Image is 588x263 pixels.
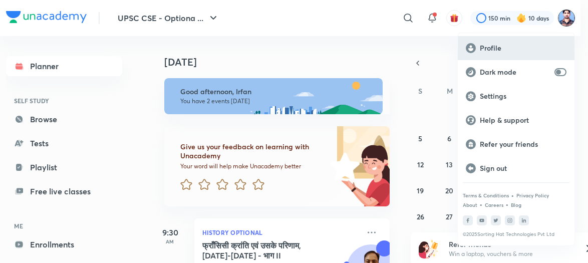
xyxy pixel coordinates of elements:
[511,191,514,200] div: •
[516,192,549,198] a: Privacy Policy
[480,68,550,77] p: Dark mode
[463,192,509,198] a: Terms & Conditions
[480,164,566,173] p: Sign out
[458,132,574,156] a: Refer your friends
[511,202,521,208] a: Blog
[480,116,566,125] p: Help & support
[458,84,574,108] a: Settings
[480,44,566,53] p: Profile
[463,231,569,237] p: © 2025 Sorting Hat Technologies Pvt Ltd
[480,140,566,149] p: Refer your friends
[458,108,574,132] a: Help & support
[458,36,574,60] a: Profile
[479,200,483,209] div: •
[505,200,509,209] div: •
[463,202,477,208] a: About
[485,202,503,208] a: Careers
[480,92,566,101] p: Settings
